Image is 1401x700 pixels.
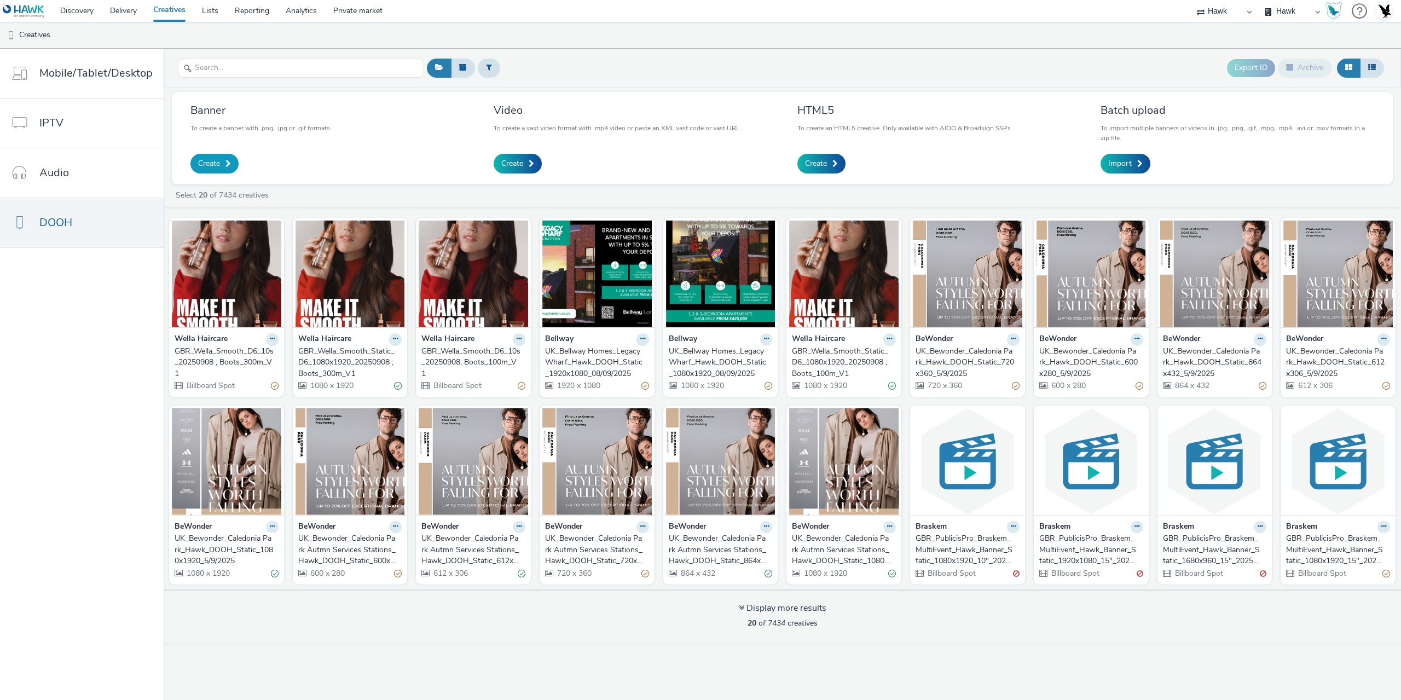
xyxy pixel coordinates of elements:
img: UK_Bewonder_Caledonia Park_Hawk_DOOH_Static_612x306_5/9/2025 visual [1283,221,1393,327]
strong: 20 [748,618,756,628]
a: Hawk Academy [1325,2,1346,20]
div: Partially valid [641,568,649,579]
span: 600 x 280 [1050,380,1086,391]
div: UK_Bewonder_Caledonia Park Autmn Services Stations_Hawk_DOOH_Static_600x280_05.09.2025 [298,533,398,566]
div: UK_Bewonder_Caledonia Park_Hawk_DOOH_Static_864x432_5/9/2025 [1163,346,1263,379]
strong: BeWonder [298,521,335,534]
a: UK_Bellway Homes_Legacy Wharf_Hawk_DOOH_Static_1080x1920_08/09/2025 [669,346,773,379]
strong: Wella Haircare [175,333,228,346]
strong: BeWonder [1163,333,1200,346]
strong: BeWonder [421,521,459,534]
div: Partially valid [394,568,402,579]
button: Archive [1278,59,1331,77]
div: UK_Bewonder_Caledonia Park_Hawk_DOOH_Static_1080x1920_5/9/2025 [175,533,274,566]
span: Billboard Spot [186,380,235,391]
span: 720 x 360 [927,380,962,391]
img: UK_Bewonder_Caledonia Park Autmn Services Stations_Hawk_DOOH_Static_1080x1920_05.09.2025 visual [789,408,899,515]
div: Invalid [1137,568,1143,579]
img: GBR_Wella_Smooth_Static_D6_1080x1920_20250908 ; Boots_300m_V1 visual [296,221,405,327]
a: UK_Bewonder_Caledonia Park_Hawk_DOOH_Static_720x360_5/9/2025 [916,346,1020,379]
strong: Bellway [545,333,574,346]
img: UK_Bewonder_Caledonia Park Autmn Services Stations_Hawk_DOOH_Static_864x432_05.09.2025 visual [666,408,775,515]
span: 864 x 432 [680,568,715,578]
div: GBR_PublicisPro_Braskem_MultiEvent_Hawk_Banner_Static_1080x1920_10"_20250901 ; JapanLanguage_Bottle [916,533,1015,566]
img: GBR_PublicisPro_Braskem_MultiEvent_Hawk_Banner_Static_1920x1080_15"_20250901 ; JapanLanguage_Bott... [1037,408,1146,515]
div: GBR_PublicisPro_Braskem_MultiEvent_Hawk_Banner_Static_1080x1920_15"_20250901 ; JapanLanguage_Bottle [1286,533,1386,566]
img: UK_Bellway Homes_Legacy Wharf_Hawk_DOOH_Static_1080x1920_08/09/2025 visual [666,221,775,327]
div: UK_Bewonder_Caledonia Park_Hawk_DOOH_Static_612x306_5/9/2025 [1286,346,1386,379]
h3: HTML5 [797,103,1011,118]
a: GBR_Wella_Smooth_D6_10s_20250908 ; Boots_300m_V1 [175,346,279,379]
div: UK_Bewonder_Caledonia Park Autmn Services Stations_Hawk_DOOH_Static_864x432_05.09.2025 [669,533,768,566]
a: Import [1101,154,1150,173]
strong: Braskem [1286,521,1317,534]
img: GBR_PublicisPro_Braskem_MultiEvent_Hawk_Banner_Static_1080x1920_10"_20250901 ; JapanLanguage_Bott... [913,408,1022,515]
button: Grid [1337,59,1361,77]
div: GBR_Wella_Smooth_D6_10s_20250908 ; Boots_300m_V1 [175,346,274,379]
div: Partially valid [1382,380,1390,392]
strong: Bellway [669,333,697,346]
a: GBR_Wella_Smooth_Static_D6_1080x1920_20250908 ; Boots_100m_V1 [792,346,896,379]
span: Billboard Spot [1297,568,1346,578]
div: GBR_PublicisPro_Braskem_MultiEvent_Hawk_Banner_Static_1680x960_15"_20250901 ; JapanLanguage_Bottle [1163,533,1263,566]
a: UK_Bewonder_Caledonia Park Autmn Services Stations_Hawk_DOOH_Static_720x360_05.09.2025 [545,533,649,566]
span: 612 x 306 [432,568,468,578]
span: Audio [39,165,69,181]
h3: Batch upload [1101,103,1374,118]
img: UK_Bellway Homes_Legacy Wharf_Hawk_DOOH_Static_1920x1080_08/09/2025 visual [542,221,652,327]
div: Invalid [1013,568,1020,579]
span: Billboard Spot [1050,568,1099,578]
div: Valid [888,568,896,579]
img: GBR_Wella_Smooth_D6_10s_20250908; Boots_100m_V1 visual [419,221,528,327]
a: UK_Bewonder_Caledonia Park_Hawk_DOOH_Static_612x306_5/9/2025 [1286,346,1390,379]
div: Partially valid [1012,380,1020,392]
p: To create a vast video format with .mp4 video or paste an XML vast code or vast URL. [494,123,741,133]
span: Billboard Spot [432,380,482,391]
a: GBR_PublicisPro_Braskem_MultiEvent_Hawk_Banner_Static_1080x1920_10"_20250901 ; JapanLanguage_Bottle [916,533,1020,566]
img: UK_Bewonder_Caledonia Park_Hawk_DOOH_Static_1080x1920_5/9/2025 visual [172,408,281,515]
span: IPTV [39,115,63,131]
img: GBR_Wella_Smooth_D6_10s_20250908 ; Boots_300m_V1 visual [172,221,281,327]
div: GBR_Wella_Smooth_Static_D6_1080x1920_20250908 ; Boots_100m_V1 [792,346,891,379]
div: Valid [765,568,772,579]
span: Mobile/Tablet/Desktop [39,65,153,81]
button: Export ID [1227,59,1275,77]
a: UK_Bewonder_Caledonia Park_Hawk_DOOH_Static_600x280_5/9/2025 [1039,346,1143,379]
img: UK_Bewonder_Caledonia Park_Hawk_DOOH_Static_864x432_5/9/2025 visual [1160,221,1270,327]
a: GBR_Wella_Smooth_D6_10s_20250908; Boots_100m_V1 [421,346,525,379]
span: 720 x 360 [556,568,592,578]
span: Billboard Spot [1174,568,1223,578]
div: Partially valid [641,380,649,392]
strong: BeWonder [545,521,582,534]
strong: Braskem [1039,521,1070,534]
div: GBR_Wella_Smooth_Static_D6_1080x1920_20250908 ; Boots_300m_V1 [298,346,398,379]
a: GBR_Wella_Smooth_Static_D6_1080x1920_20250908 ; Boots_300m_V1 [298,346,402,379]
div: Partially valid [1382,568,1390,579]
img: GBR_PublicisPro_Braskem_MultiEvent_Hawk_Banner_Static_1080x1920_15"_20250901 ; JapanLanguage_Bott... [1283,408,1393,515]
strong: BeWonder [175,521,212,534]
img: undefined Logo [3,4,45,18]
a: UK_Bewonder_Caledonia Park Autmn Services Stations_Hawk_DOOH_Static_864x432_05.09.2025 [669,533,773,566]
span: Create [805,158,827,169]
a: Create [190,154,239,173]
div: UK_Bewonder_Caledonia Park_Hawk_DOOH_Static_720x360_5/9/2025 [916,346,1015,379]
a: Create [797,154,846,173]
div: UK_Bewonder_Caledonia Park Autmn Services Stations_Hawk_DOOH_Static_612x306_05.09.2025 [421,533,521,566]
p: To import multiple banners or videos in .jpg, .png, .gif, .mpg, .mp4, .avi or .mov formats in a z... [1101,123,1374,143]
img: Hawk Academy [1325,2,1342,20]
img: UK_Bewonder_Caledonia Park Autmn Services Stations_Hawk_DOOH_Static_600x280_05.09.2025 visual [296,408,405,515]
div: Partially valid [765,380,772,392]
p: To create an HTML5 creative. Only available with AIOO & Broadsign SSPs [797,123,1011,133]
img: UK_Bewonder_Caledonia Park Autmn Services Stations_Hawk_DOOH_Static_720x360_05.09.2025 visual [542,408,652,515]
strong: BeWonder [916,333,953,346]
div: Partially valid [518,380,525,392]
a: UK_Bellway Homes_Legacy Wharf_Hawk_DOOH_Static_1920x1080_08/09/2025 [545,346,649,379]
strong: BeWonder [1286,333,1323,346]
span: Import [1108,158,1132,169]
strong: Braskem [1163,521,1194,534]
span: 1080 x 1920 [680,380,724,391]
button: Table [1360,59,1384,77]
a: UK_Bewonder_Caledonia Park Autmn Services Stations_Hawk_DOOH_Static_612x306_05.09.2025 [421,533,525,566]
strong: BeWonder [669,521,706,534]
